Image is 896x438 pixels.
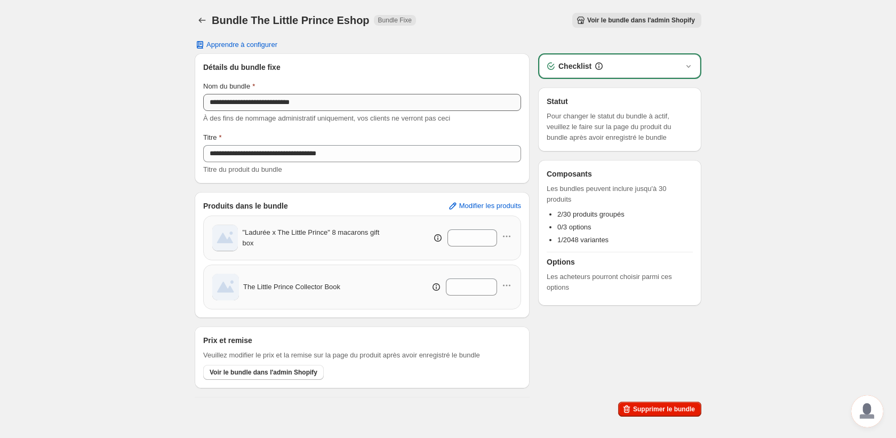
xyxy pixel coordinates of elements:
[242,227,388,249] span: "Ladurée x The Little Prince" 8 macarons gift box
[203,132,222,143] label: Titre
[195,13,210,28] button: Back
[203,62,521,73] h3: Détails du bundle fixe
[203,335,252,346] h3: Prix et remise
[547,169,592,179] h3: Composants
[203,350,480,361] span: Veuillez modifier le prix et la remise sur la page du produit après avoir enregistré le bundle
[547,184,693,205] span: Les bundles peuvent inclure jusqu'à 30 produits
[557,223,591,231] span: 0/3 options
[633,405,695,413] span: Supprimer le bundle
[618,402,701,417] button: Supprimer le bundle
[558,61,591,71] h3: Checklist
[203,114,450,122] span: À des fins de nommage administratif uniquement, vos clients ne verront pas ceci
[547,257,693,267] h3: Options
[378,16,412,25] span: Bundle Fixe
[206,41,277,49] span: Apprendre à configurer
[547,111,693,143] span: Pour changer le statut du bundle à actif, veuillez le faire sur la page du produit du bundle aprè...
[459,202,521,210] span: Modifier les produits
[212,225,238,251] img: "Ladurée x The Little Prince" 8 macarons gift box
[203,201,288,211] h3: Produits dans le bundle
[547,96,693,107] h3: Statut
[203,165,282,173] span: Titre du produit du bundle
[572,13,701,28] button: Voir le bundle dans l'admin Shopify
[188,37,284,52] button: Apprendre à configurer
[243,282,340,292] span: The Little Prince Collector Book
[547,272,693,293] span: Les acheteurs pourront choisir parmi ces options
[557,236,609,244] span: 1/2048 variantes
[210,368,317,377] span: Voir le bundle dans l'admin Shopify
[212,274,239,300] img: The Little Prince Collector Book
[203,365,324,380] button: Voir le bundle dans l'admin Shopify
[203,81,255,92] label: Nom du bundle
[587,16,695,25] span: Voir le bundle dans l'admin Shopify
[212,14,370,27] h1: Bundle The Little Prince Eshop
[441,197,527,214] button: Modifier les produits
[851,395,883,427] div: Open chat
[557,210,625,218] span: 2/30 produits groupés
